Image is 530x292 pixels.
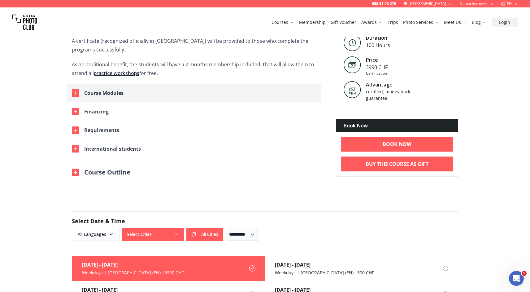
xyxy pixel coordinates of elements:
a: Meet Us [444,19,467,25]
button: Select Cities [122,228,184,241]
div: Book Now [336,119,458,132]
b: Buy This Course As Gift [366,160,428,168]
div: Financing [84,107,109,116]
div: Weekdays | [GEOGRAPHIC_DATA] (EN) | 3990 CHF [82,270,184,276]
div: 3990 CHF [366,64,388,71]
a: Gift Voucher [331,19,356,25]
button: Gift Voucher [328,18,359,27]
button: All Cities [186,228,223,241]
div: Advantage [366,81,419,88]
button: All Languages [72,228,119,241]
img: Level [344,34,361,51]
img: Swiss photo club [12,10,37,35]
button: Login [492,18,518,27]
a: Courses [272,19,294,25]
button: Financing [67,102,321,121]
span: All Languages [73,229,119,240]
b: BOOK NOW [383,140,411,148]
div: International students [84,144,141,153]
button: Requirements [67,121,321,139]
a: practice workshops [94,70,139,77]
div: Price [366,56,388,64]
a: Blog [472,19,487,25]
button: Awards [359,18,385,27]
button: Trips [385,18,401,27]
button: Meet Us [441,18,469,27]
div: Course Modules [84,89,124,97]
div: [DATE] - [DATE] [275,261,374,268]
a: Trips [388,19,398,25]
img: Advantage [344,81,361,98]
h2: Select Date & Time [72,217,458,225]
iframe: Intercom live chat [509,271,524,286]
span: 5 [522,271,527,276]
a: Awards [361,19,383,25]
a: Membership [299,19,326,25]
div: 100 Hours [366,42,390,49]
img: Outline Close [72,169,79,176]
div: Certification [366,71,388,76]
a: Photo Services [403,19,439,25]
a: BOOK NOW [341,137,453,152]
button: Photo Services [401,18,441,27]
p: As an additional benefit, the students will have a 2 months membership included, that will allow ... [72,60,326,77]
button: Membership [297,18,328,27]
button: International students [67,139,321,158]
div: [DATE] - [DATE] [82,261,184,268]
div: Requirements [84,126,119,135]
div: certified, money back guarantee [366,88,419,101]
img: Price [344,56,361,73]
div: Weekdays | [GEOGRAPHIC_DATA] (EN) | 500 CHF [275,270,374,276]
button: Blog [469,18,489,27]
a: 058 51 00 270 [372,1,396,6]
button: Course Modules [67,84,321,102]
p: A certificate (recognized officially in [GEOGRAPHIC_DATA]) will be provided to those who complete... [72,37,326,54]
div: Duration [366,34,390,42]
button: Courses [269,18,297,27]
a: Buy This Course As Gift [341,157,453,171]
button: Course Outline [72,168,130,177]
